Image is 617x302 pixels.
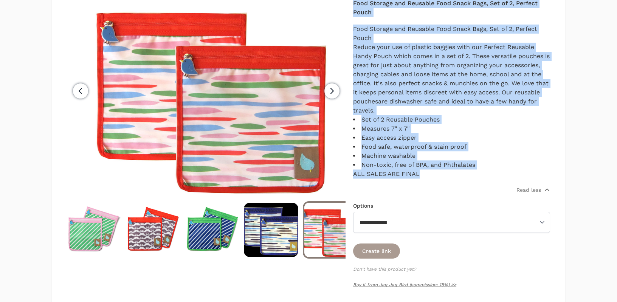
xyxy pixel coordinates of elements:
[516,186,541,194] p: Read less
[353,282,456,287] a: Buy it from Jaq Jaq Bird (commission: 15%) >>
[353,98,537,114] span: are dishwasher safe and ideal to have a few handy for travels.
[353,243,400,259] button: Create link
[126,203,180,257] img: Snack Perfect Pouch™ Set of 2 - Jaq Jaq Bird - 5
[353,25,550,43] p: Food Storage and Reusable Food Snack Bags, Set of 2, Perfect Pouch
[353,133,550,142] li: Easy access zipper
[353,266,550,272] p: Don't have this product yet?
[353,203,373,209] label: Options
[353,170,420,177] span: ALL SALES ARE FINAL
[244,203,298,257] img: Snack Perfect Pouch™ Set of 2 - Jaq Jaq Bird - 8
[185,203,239,257] img: Snack Perfect Pouch™ Set of 2 - Jaq Jaq Bird - 6
[516,186,550,194] button: Read less
[353,124,550,133] li: Measures 7" x 7"
[353,43,550,115] p: Reduce your use of plastic baggies with our Perfect Reusable Handy Pouch which comes in a set of ...
[353,160,550,169] li: Non-toxic, free of BPA, and Phthalates
[353,142,550,151] li: Food safe, waterproof & stain proof
[304,203,356,257] img: Snack Perfect Pouch™ Set of 2 - Jaq Jaq Bird - 9
[67,203,121,257] img: Snack Perfect Pouch™ Set of 2 - Jaq Jaq Bird - 4
[353,115,550,124] li: Set of 2 Reusable Pouches
[353,151,550,160] li: Machine washable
